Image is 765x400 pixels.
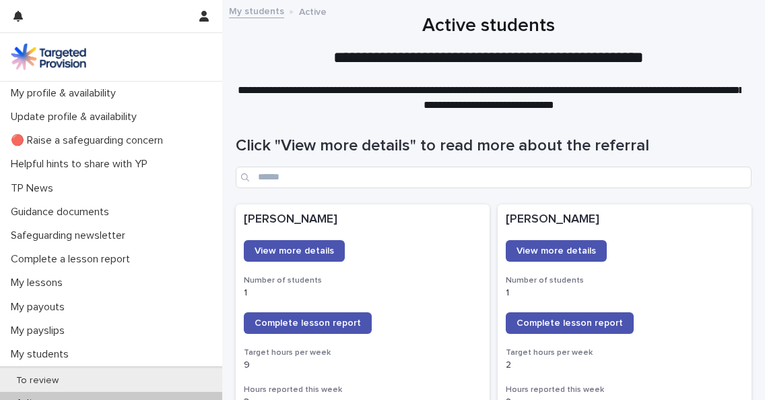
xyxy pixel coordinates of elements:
p: 🔴 Raise a safeguarding concern [5,134,174,147]
p: To review [5,375,69,387]
h1: Click "View more details" to read more about the referral [236,136,752,156]
p: TP News [5,182,64,195]
p: My payouts [5,301,75,314]
img: M5nRWzHhSzIhMunXDL62 [11,43,86,70]
p: My lessons [5,277,73,289]
h3: Hours reported this week [506,384,743,395]
p: Guidance documents [5,206,120,219]
p: 9 [244,360,481,371]
p: 1 [506,287,743,299]
p: My students [5,348,79,361]
h3: Target hours per week [244,347,481,358]
p: [PERSON_NAME] [244,212,481,227]
p: Helpful hints to share with YP [5,158,158,171]
h3: Number of students [244,275,481,286]
p: Complete a lesson report [5,253,141,266]
a: View more details [506,240,607,262]
h3: Target hours per week [506,347,743,358]
p: My payslips [5,324,75,337]
p: Active [299,3,327,18]
a: Complete lesson report [506,312,634,334]
span: Complete lesson report [517,318,623,328]
a: My students [229,3,284,18]
p: Update profile & availability [5,111,147,123]
span: View more details [517,246,596,256]
span: View more details [255,246,334,256]
h3: Number of students [506,275,743,286]
p: My profile & availability [5,87,127,100]
p: Safeguarding newsletter [5,229,136,242]
span: Complete lesson report [255,318,361,328]
p: 2 [506,360,743,371]
input: Search [236,167,752,188]
h1: Active students [236,15,741,38]
h3: Hours reported this week [244,384,481,395]
a: Complete lesson report [244,312,372,334]
a: View more details [244,240,345,262]
p: [PERSON_NAME] [506,212,743,227]
p: 1 [244,287,481,299]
